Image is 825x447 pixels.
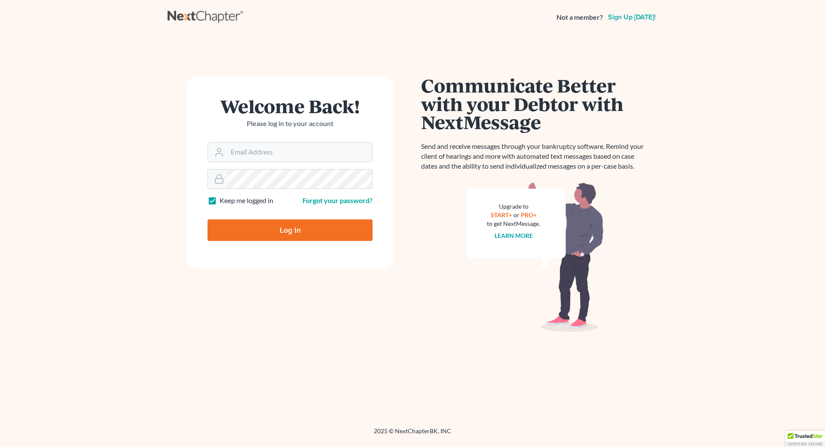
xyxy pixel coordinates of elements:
a: Learn more [495,232,533,239]
p: Please log in to your account [208,119,373,129]
a: Forgot your password? [302,196,373,204]
a: PRO+ [521,211,537,219]
a: Sign up [DATE]! [606,14,657,21]
p: Send and receive messages through your bankruptcy software. Remind your client of hearings and mo... [421,142,649,171]
h1: Welcome Back! [208,97,373,115]
div: 2025 © NextChapterBK, INC [168,427,657,442]
div: to get NextMessage. [487,219,540,228]
a: START+ [491,211,512,219]
label: Keep me logged in [220,196,273,206]
input: Log In [208,219,373,241]
span: or [513,211,519,219]
input: Email Address [227,143,372,162]
div: Upgrade to [487,202,540,211]
strong: Not a member? [556,12,603,22]
h1: Communicate Better with your Debtor with NextMessage [421,76,649,131]
img: nextmessage_bg-59042aed3d76b12b5cd301f8e5b87938c9018125f34e5fa2b7a6b67550977c72.svg [466,182,604,332]
div: TrustedSite Certified [785,431,825,447]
